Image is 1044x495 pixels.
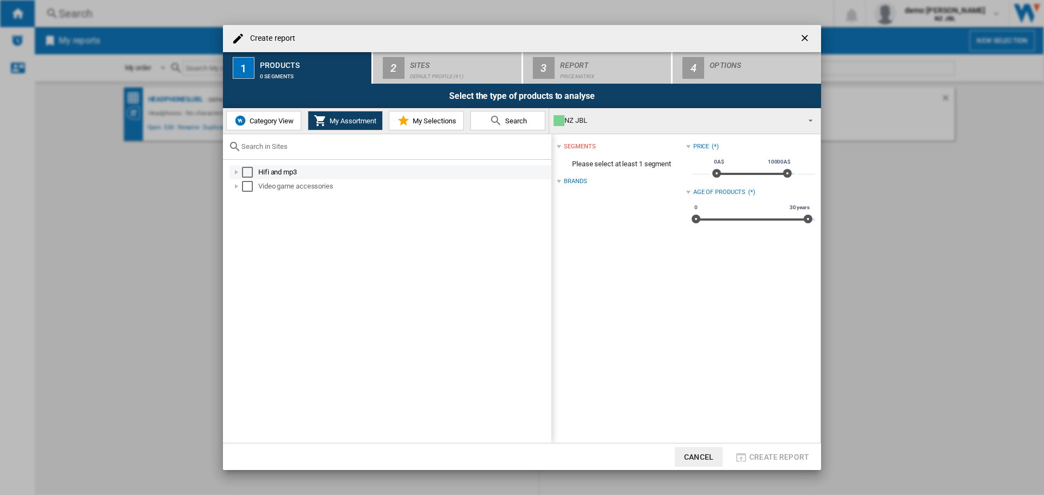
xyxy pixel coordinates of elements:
[799,33,812,46] ng-md-icon: getI18NText('BUTTONS.CLOSE_DIALOG')
[554,113,799,128] div: NZ JBL
[223,52,372,84] button: 1 Products 0 segments
[560,68,667,79] div: Price Matrix
[241,142,546,151] input: Search in Sites
[564,142,595,151] div: segments
[410,117,456,125] span: My Selections
[693,142,710,151] div: Price
[564,177,587,186] div: Brands
[766,158,792,166] span: 10000A$
[258,167,550,178] div: Hifi and mp3
[795,28,817,49] button: getI18NText('BUTTONS.CLOSE_DIALOG')
[383,57,405,79] div: 2
[242,167,258,178] md-checkbox: Select
[712,158,726,166] span: 0A$
[308,111,383,130] button: My Assortment
[233,57,254,79] div: 1
[749,453,809,461] span: Create report
[373,52,523,84] button: 2 Sites Default profile (41)
[260,57,367,68] div: Products
[675,447,723,467] button: Cancel
[560,57,667,68] div: Report
[258,181,550,192] div: Video game accessories
[226,111,301,130] button: Category View
[410,68,517,79] div: Default profile (41)
[327,117,376,125] span: My Assortment
[502,117,527,125] span: Search
[247,117,294,125] span: Category View
[223,84,821,108] div: Select the type of products to analyse
[245,33,295,44] h4: Create report
[673,52,821,84] button: 4 Options
[693,203,699,212] span: 0
[710,57,817,68] div: Options
[693,188,746,197] div: Age of products
[682,57,704,79] div: 4
[731,447,812,467] button: Create report
[389,111,464,130] button: My Selections
[533,57,555,79] div: 3
[242,181,258,192] md-checkbox: Select
[523,52,673,84] button: 3 Report Price Matrix
[557,154,686,174] span: Please select at least 1 segment
[410,57,517,68] div: Sites
[470,111,545,130] button: Search
[788,203,811,212] span: 30 years
[234,114,247,127] img: wiser-icon-blue.png
[260,68,367,79] div: 0 segments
